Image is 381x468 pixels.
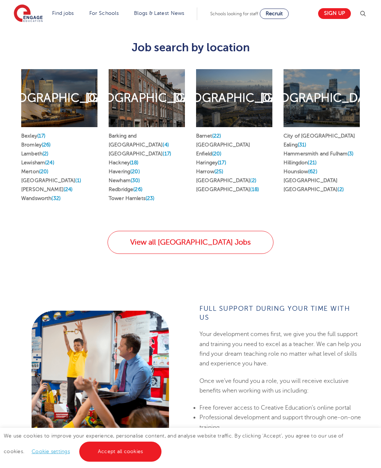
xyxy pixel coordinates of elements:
a: Havering(20) [109,169,140,174]
a: Lewisham(24) [21,160,54,165]
a: Barking and [GEOGRAPHIC_DATA](4) [109,133,169,148]
a: [PERSON_NAME](24) [21,187,73,192]
a: Hillingdon(21) [284,160,317,165]
a: Harrow(25) [196,169,223,174]
span: (4) [163,142,169,148]
a: [GEOGRAPHIC_DATA](17) [109,151,171,156]
span: (3) [348,151,353,156]
a: Redbridge(26) [109,187,143,192]
span: (32) [51,196,61,201]
span: (21) [308,160,317,165]
a: Find jobs [52,10,74,16]
p: Once we’ve found you a role, you will receive exclusive benefits when working with us including: [199,376,362,396]
img: Engage Education [14,4,43,23]
span: (23) [145,196,155,201]
p: Your development comes first, we give you the full support and training you need to excel as a te... [199,329,362,368]
a: Blogs & Latest News [134,10,185,16]
a: Wandsworth(32) [21,196,61,201]
span: (62) [308,169,317,174]
span: (20) [130,169,140,174]
span: (25) [214,169,224,174]
span: (2) [337,187,343,192]
a: For Schools [89,10,119,16]
a: Hackney(18) [109,160,139,165]
span: (26) [42,142,51,148]
a: [GEOGRAPHIC_DATA](1) [21,178,81,183]
a: Ealing(31) [284,142,306,148]
a: Barnet(22) [196,133,221,139]
span: We use cookies to improve your experience, personalise content, and analyse website traffic. By c... [4,433,343,454]
h2: [GEOGRAPHIC_DATA] [85,90,208,106]
a: Sign up [318,8,351,19]
h3: Job search by location [16,41,365,54]
span: (2) [250,178,256,183]
a: Hounslow(62) [284,169,317,174]
a: Haringey(17) [196,160,226,165]
span: (26) [133,187,143,192]
span: (31) [298,142,307,148]
span: Schools looking for staff [210,11,258,16]
span: full support during your time with us [199,305,350,321]
a: Merton(20) [21,169,48,174]
span: (24) [64,187,73,192]
span: (22) [212,133,221,139]
a: Hammersmith and Fulham(3) [284,151,354,156]
a: [GEOGRAPHIC_DATA](18) [196,187,259,192]
a: [GEOGRAPHIC_DATA] [196,142,250,148]
a: [GEOGRAPHIC_DATA](2) [284,187,344,192]
a: Bexley(17) [21,133,45,139]
li: Professional development and support through one-on-one training [199,413,362,432]
span: (1) [75,178,81,183]
span: (20) [39,169,49,174]
a: Cookie settings [32,449,70,454]
a: Enfield(20) [196,151,222,156]
a: Newham(30) [109,178,140,183]
span: (18) [130,160,139,165]
span: Recruit [266,11,283,16]
a: [GEOGRAPHIC_DATA] [284,178,337,183]
a: City of [GEOGRAPHIC_DATA] [284,133,355,139]
h2: [GEOGRAPHIC_DATA] [173,90,295,106]
a: View all [GEOGRAPHIC_DATA] Jobs [108,231,273,254]
a: Bromley(26) [21,142,51,148]
span: (17) [37,133,46,139]
span: (20) [212,151,222,156]
a: Lambeth(2) [21,151,48,156]
span: (17) [163,151,171,156]
span: (17) [218,160,226,165]
span: (18) [250,187,259,192]
a: [GEOGRAPHIC_DATA](2) [196,178,256,183]
a: Accept all cookies [79,442,162,462]
li: Free forever access to Creative Education’s online portal [199,403,362,413]
a: Tower Hamlets(23) [109,196,154,201]
span: (30) [131,178,140,183]
a: Recruit [260,9,289,19]
span: (2) [42,151,48,156]
span: (24) [45,160,54,165]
